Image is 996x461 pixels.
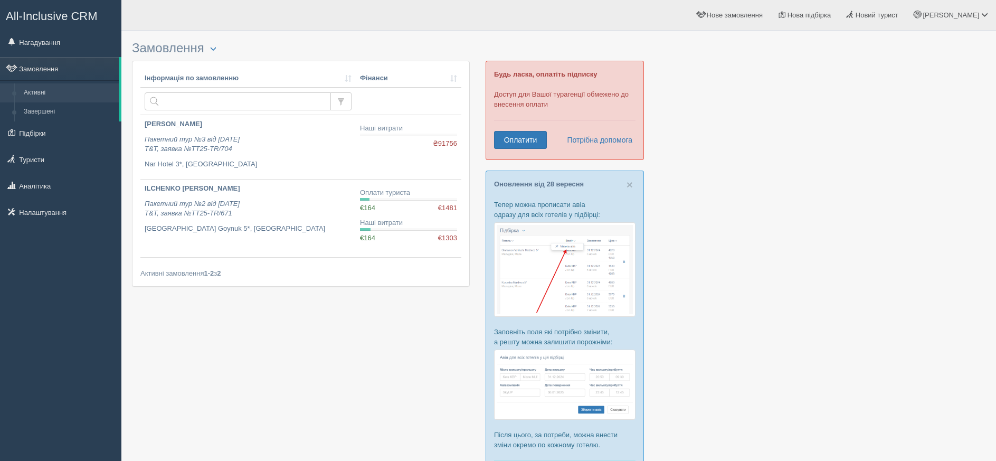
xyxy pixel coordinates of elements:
[6,10,98,23] span: All-Inclusive CRM
[132,41,470,55] h3: Замовлення
[145,120,202,128] b: [PERSON_NAME]
[217,269,221,277] b: 2
[360,204,375,212] span: €164
[856,11,898,19] span: Новий турист
[145,224,352,234] p: [GEOGRAPHIC_DATA] Goynuk 5*, [GEOGRAPHIC_DATA]
[627,179,633,190] button: Close
[486,61,644,160] div: Доступ для Вашої турагенції обмежено до внесення оплати
[145,135,240,153] i: Пакетний тур №3 від [DATE] T&T, заявка №TT25-TR/704
[494,180,584,188] a: Оновлення від 28 вересня
[627,178,633,191] span: ×
[360,73,457,83] a: Фінанси
[19,102,119,121] a: Завершені
[360,124,457,134] div: Наші витрати
[145,200,240,218] i: Пакетний тур №2 від [DATE] T&T, заявка №TT25-TR/671
[145,159,352,170] p: Nar Hotel 3*, [GEOGRAPHIC_DATA]
[560,131,633,149] a: Потрібна допомога
[360,218,457,228] div: Наші витрати
[204,269,214,277] b: 1-2
[494,327,635,347] p: Заповніть поля які потрібно змінити, а решту можна залишити порожніми:
[433,139,457,149] span: ₴91756
[494,350,635,420] img: %D0%BF%D1%96%D0%B4%D0%B1%D1%96%D1%80%D0%BA%D0%B0-%D0%B0%D0%B2%D1%96%D0%B0-2-%D1%81%D1%80%D0%BC-%D...
[145,92,331,110] input: Пошук за номером замовлення, ПІБ або паспортом туриста
[923,11,979,19] span: [PERSON_NAME]
[145,73,352,83] a: Інформація по замовленню
[494,430,635,450] p: Після цього, за потреби, можна внести зміни окремо по кожному готелю.
[788,11,831,19] span: Нова підбірка
[438,233,457,243] span: €1303
[1,1,121,30] a: All-Inclusive CRM
[494,200,635,220] p: Тепер можна прописати авіа одразу для всіх готелів у підбірці:
[145,184,240,192] b: ILCHENKO [PERSON_NAME]
[494,70,597,78] b: Будь ласка, оплатіть підписку
[360,234,375,242] span: €164
[438,203,457,213] span: €1481
[140,115,356,179] a: [PERSON_NAME] Пакетний тур №3 від [DATE]T&T, заявка №TT25-TR/704 Nar Hotel 3*, [GEOGRAPHIC_DATA]
[494,131,547,149] a: Оплатити
[494,222,635,317] img: %D0%BF%D1%96%D0%B4%D0%B1%D1%96%D1%80%D0%BA%D0%B0-%D0%B0%D0%B2%D1%96%D0%B0-1-%D1%81%D1%80%D0%BC-%D...
[360,188,457,198] div: Оплати туриста
[140,180,356,257] a: ILCHENKO [PERSON_NAME] Пакетний тур №2 від [DATE]T&T, заявка №TT25-TR/671 [GEOGRAPHIC_DATA] Goynu...
[707,11,763,19] span: Нове замовлення
[19,83,119,102] a: Активні
[140,268,461,278] div: Активні замовлення з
